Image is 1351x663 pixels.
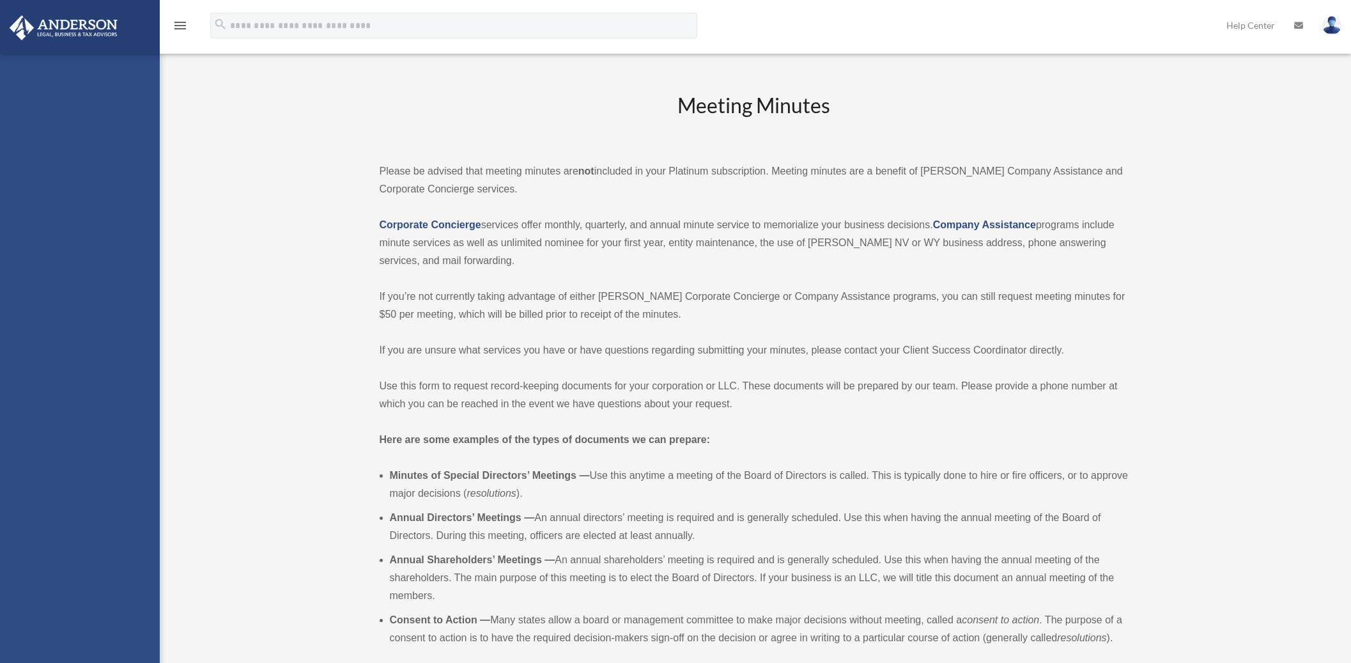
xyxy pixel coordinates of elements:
li: An annual directors’ meeting is required and is generally scheduled. Use this when having the ann... [390,509,1129,545]
p: services offer monthly, quarterly, and annual minute service to memorialize your business decisio... [380,216,1129,270]
em: consent to [962,614,1009,625]
img: Anderson Advisors Platinum Portal [6,15,121,40]
p: Please be advised that meeting minutes are included in your Platinum subscription. Meeting minute... [380,162,1129,198]
p: If you’re not currently taking advantage of either [PERSON_NAME] Corporate Concierge or Company A... [380,288,1129,324]
li: An annual shareholders’ meeting is required and is generally scheduled. Use this when having the ... [390,551,1129,605]
p: If you are unsure what services you have or have questions regarding submitting your minutes, ple... [380,341,1129,359]
li: Many states allow a board or management committee to make major decisions without meeting, called... [390,611,1129,647]
a: Corporate Concierge [380,219,481,230]
em: resolutions [467,488,516,499]
em: resolutions [1057,632,1106,643]
p: Use this form to request record-keeping documents for your corporation or LLC. These documents wi... [380,377,1129,413]
a: Company Assistance [933,219,1036,230]
em: action [1012,614,1040,625]
b: Annual Shareholders’ Meetings — [390,554,555,565]
i: menu [173,18,188,33]
b: Annual Directors’ Meetings — [390,512,535,523]
b: Minutes of Special Directors’ Meetings — [390,470,590,481]
strong: not [578,166,594,176]
i: search [213,17,228,31]
h2: Meeting Minutes [380,91,1129,144]
a: menu [173,22,188,33]
img: User Pic [1322,16,1341,35]
b: Consent to Action — [390,614,491,625]
li: Use this anytime a meeting of the Board of Directors is called. This is typically done to hire or... [390,467,1129,503]
strong: Here are some examples of the types of documents we can prepare: [380,434,711,445]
